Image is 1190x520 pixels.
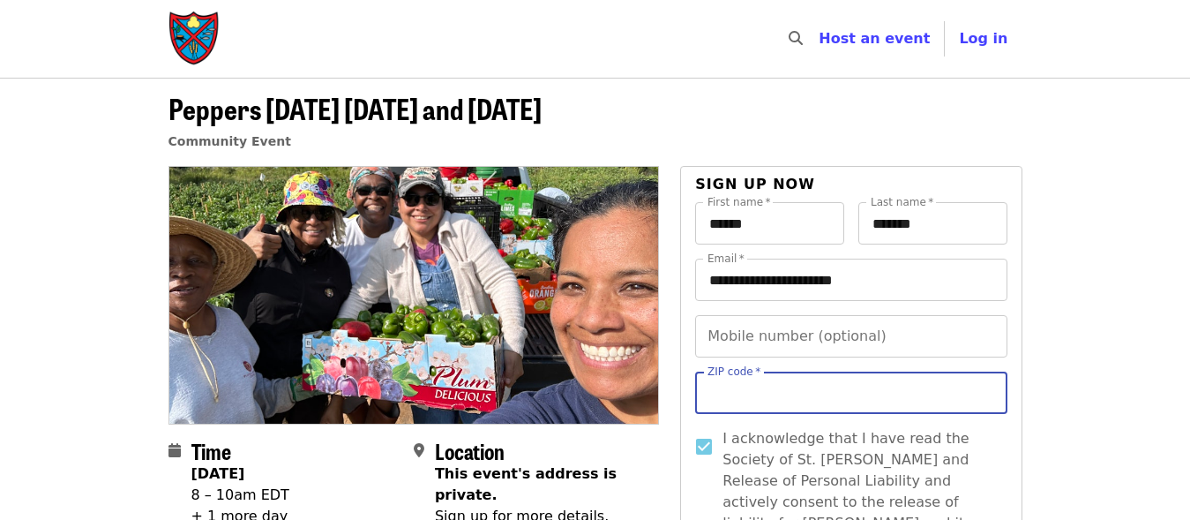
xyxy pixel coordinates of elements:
label: First name [707,197,771,207]
button: Log in [945,21,1022,57]
i: search icon [789,30,803,47]
label: Email [707,253,745,264]
input: First name [695,202,844,245]
img: Society of St. Andrew - Home [168,11,221,67]
input: Email [695,259,1007,301]
input: Last name [858,202,1007,245]
span: Sign up now [695,176,815,192]
span: This event's address is private. [435,465,617,503]
img: Peppers tomorrow Wednesday and Friday organized by Society of St. Andrew [169,167,659,423]
input: Search [813,18,827,60]
span: Log in [959,30,1007,47]
span: Time [191,435,231,466]
a: Host an event [819,30,930,47]
input: ZIP code [695,372,1007,414]
span: Peppers [DATE] [DATE] and [DATE] [168,87,542,129]
a: Community Event [168,134,291,148]
i: calendar icon [168,442,181,459]
label: Last name [871,197,933,207]
i: map-marker-alt icon [414,442,424,459]
input: Mobile number (optional) [695,315,1007,358]
div: 8 – 10am EDT [191,485,289,506]
strong: [DATE] [191,465,245,482]
label: ZIP code [707,366,760,377]
span: Location [435,435,505,466]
